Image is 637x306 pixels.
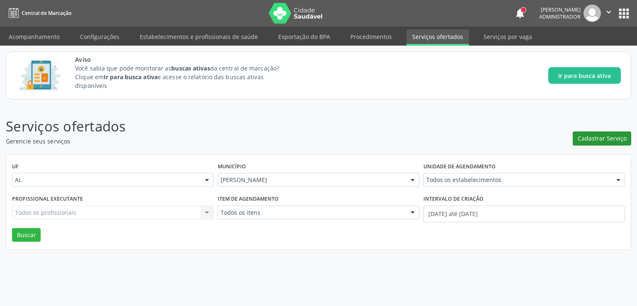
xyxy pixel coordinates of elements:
label: Município [218,160,246,173]
img: img [584,5,601,22]
i:  [604,7,613,17]
a: Estabelecimentos e profissionais de saúde [134,29,264,44]
span: Ir para busca ativa [558,71,611,80]
a: Exportação do BPA [272,29,336,44]
button: Buscar [12,228,41,242]
label: Unidade de agendamento [423,160,496,173]
span: Todos os estabelecimentos [426,176,608,184]
button: apps [617,6,631,21]
a: Serviços por vaga [478,29,538,44]
span: Aviso [75,55,294,64]
span: Administrador [539,13,581,20]
span: Central de Marcação [22,10,71,17]
button:  [601,5,617,22]
p: Serviços ofertados [6,116,444,137]
a: Serviços ofertados [406,29,469,46]
strong: buscas ativas [171,64,210,72]
a: Configurações [74,29,125,44]
p: Você sabia que pode monitorar as da central de marcação? Clique em e acesse o relatório das busca... [75,64,294,90]
div: [PERSON_NAME] [539,6,581,13]
label: UF [12,160,19,173]
p: Gerencie seus serviços [6,137,444,146]
label: Item de agendamento [218,193,279,206]
button: notifications [514,7,526,19]
input: Selecione um intervalo [423,206,625,222]
img: Imagem de CalloutCard [16,57,63,94]
button: Cadastrar Serviço [573,131,631,146]
strong: Ir para busca ativa [104,73,158,81]
button: Ir para busca ativa [548,67,621,84]
a: Acompanhamento [3,29,66,44]
label: Intervalo de criação [423,193,484,206]
span: Todos os itens [221,209,402,217]
a: Procedimentos [345,29,398,44]
label: Profissional executante [12,193,83,206]
span: Cadastrar Serviço [578,134,627,143]
a: Central de Marcação [6,6,71,20]
span: AL [15,176,197,184]
span: [PERSON_NAME] [221,176,402,184]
